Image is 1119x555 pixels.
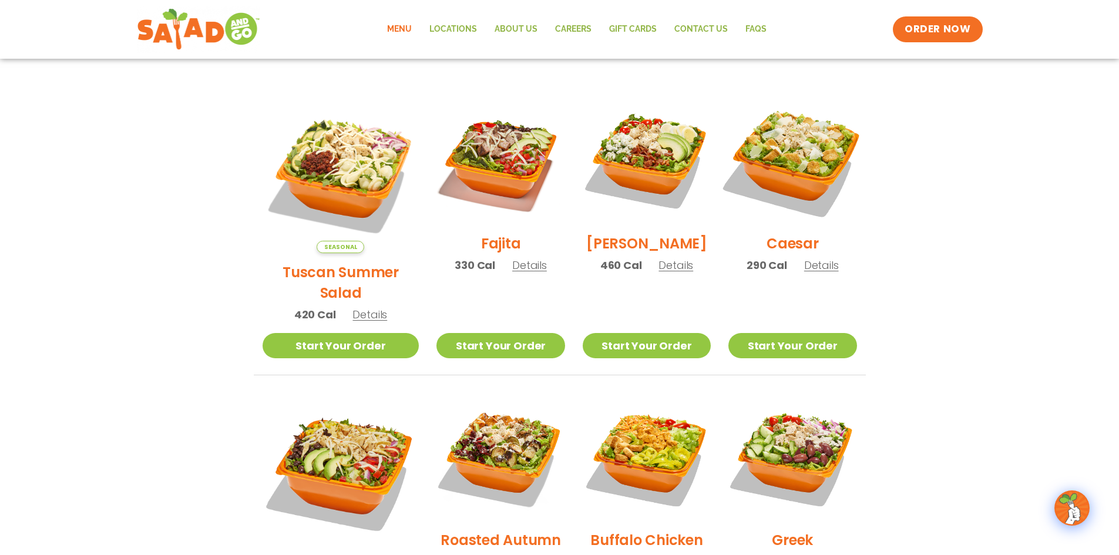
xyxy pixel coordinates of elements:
img: Product photo for Cobb Salad [583,96,711,224]
span: ORDER NOW [905,22,970,36]
a: Start Your Order [263,333,419,358]
span: 460 Cal [600,257,642,273]
a: FAQs [737,16,775,43]
h2: Fajita [481,233,521,254]
img: Product photo for Caesar Salad [717,85,868,236]
img: Product photo for Roasted Autumn Salad [436,393,564,521]
span: 330 Cal [455,257,495,273]
span: Details [804,258,839,273]
h2: Caesar [767,233,819,254]
span: Seasonal [317,241,364,253]
h2: [PERSON_NAME] [586,233,707,254]
img: wpChatIcon [1056,492,1088,524]
span: 420 Cal [294,307,336,322]
img: Product photo for Tuscan Summer Salad [263,96,419,253]
a: Start Your Order [436,333,564,358]
a: Contact Us [666,16,737,43]
span: 290 Cal [747,257,787,273]
a: ORDER NOW [893,16,982,42]
a: Start Your Order [728,333,856,358]
span: Details [512,258,547,273]
nav: Menu [378,16,775,43]
img: new-SAG-logo-768×292 [137,6,261,53]
a: Careers [546,16,600,43]
a: Start Your Order [583,333,711,358]
h2: Buffalo Chicken [590,530,703,550]
span: Details [352,307,387,322]
a: Menu [378,16,421,43]
img: Product photo for Greek Salad [728,393,856,521]
h2: Tuscan Summer Salad [263,262,419,303]
img: Product photo for BBQ Ranch Salad [263,393,419,550]
a: About Us [486,16,546,43]
h2: Greek [772,530,813,550]
a: GIFT CARDS [600,16,666,43]
a: Locations [421,16,486,43]
h2: Roasted Autumn [441,530,561,550]
span: Details [658,258,693,273]
img: Product photo for Fajita Salad [436,96,564,224]
img: Product photo for Buffalo Chicken Salad [583,393,711,521]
